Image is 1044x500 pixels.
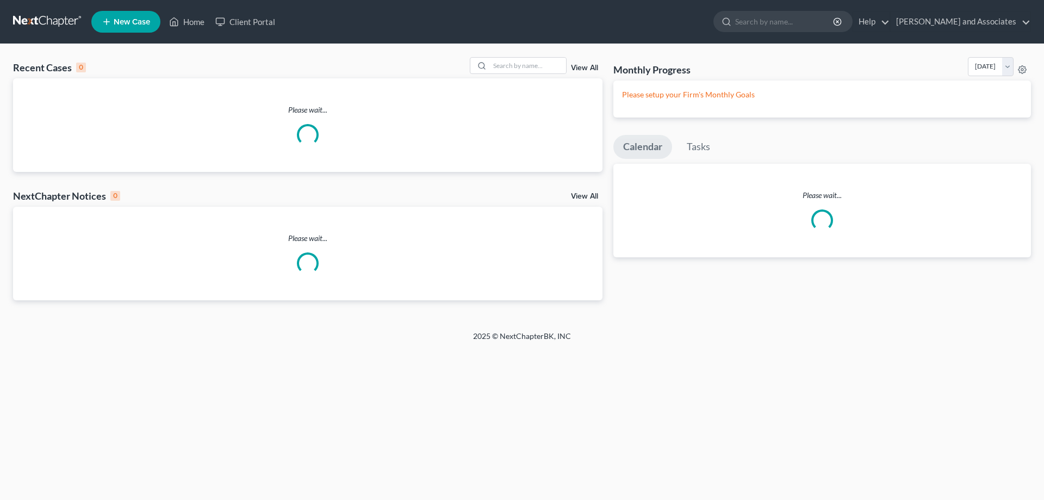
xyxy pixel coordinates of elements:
[490,58,566,73] input: Search by name...
[571,193,598,200] a: View All
[677,135,720,159] a: Tasks
[571,64,598,72] a: View All
[110,191,120,201] div: 0
[613,63,691,76] h3: Monthly Progress
[613,135,672,159] a: Calendar
[735,11,835,32] input: Search by name...
[13,104,602,115] p: Please wait...
[891,12,1030,32] a: [PERSON_NAME] and Associates
[622,89,1022,100] p: Please setup your Firm's Monthly Goals
[613,190,1031,201] p: Please wait...
[13,61,86,74] div: Recent Cases
[210,12,281,32] a: Client Portal
[76,63,86,72] div: 0
[114,18,150,26] span: New Case
[853,12,890,32] a: Help
[164,12,210,32] a: Home
[212,331,832,350] div: 2025 © NextChapterBK, INC
[13,189,120,202] div: NextChapter Notices
[13,233,602,244] p: Please wait...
